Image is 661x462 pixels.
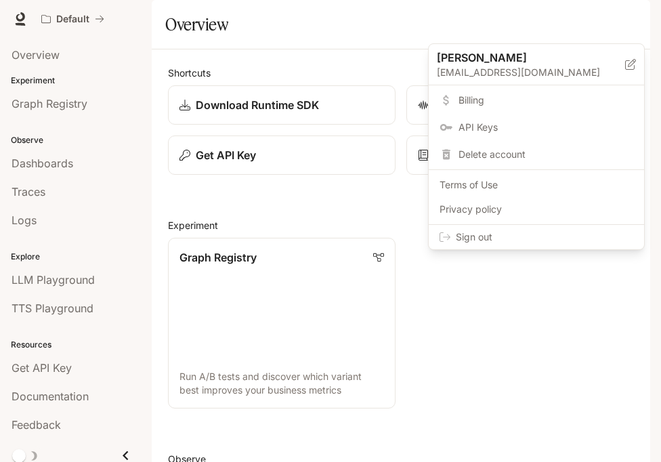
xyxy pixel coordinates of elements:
a: Terms of Use [431,173,641,197]
span: Terms of Use [440,178,633,192]
div: Delete account [431,142,641,167]
span: Delete account [459,148,633,161]
span: Billing [459,93,633,107]
p: [PERSON_NAME] [437,49,603,66]
a: API Keys [431,115,641,140]
div: [PERSON_NAME][EMAIL_ADDRESS][DOMAIN_NAME] [429,44,644,85]
span: API Keys [459,121,633,134]
span: Sign out [456,230,633,244]
a: Billing [431,88,641,112]
span: Privacy policy [440,203,633,216]
p: [EMAIL_ADDRESS][DOMAIN_NAME] [437,66,625,79]
a: Privacy policy [431,197,641,222]
div: Sign out [429,225,644,249]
